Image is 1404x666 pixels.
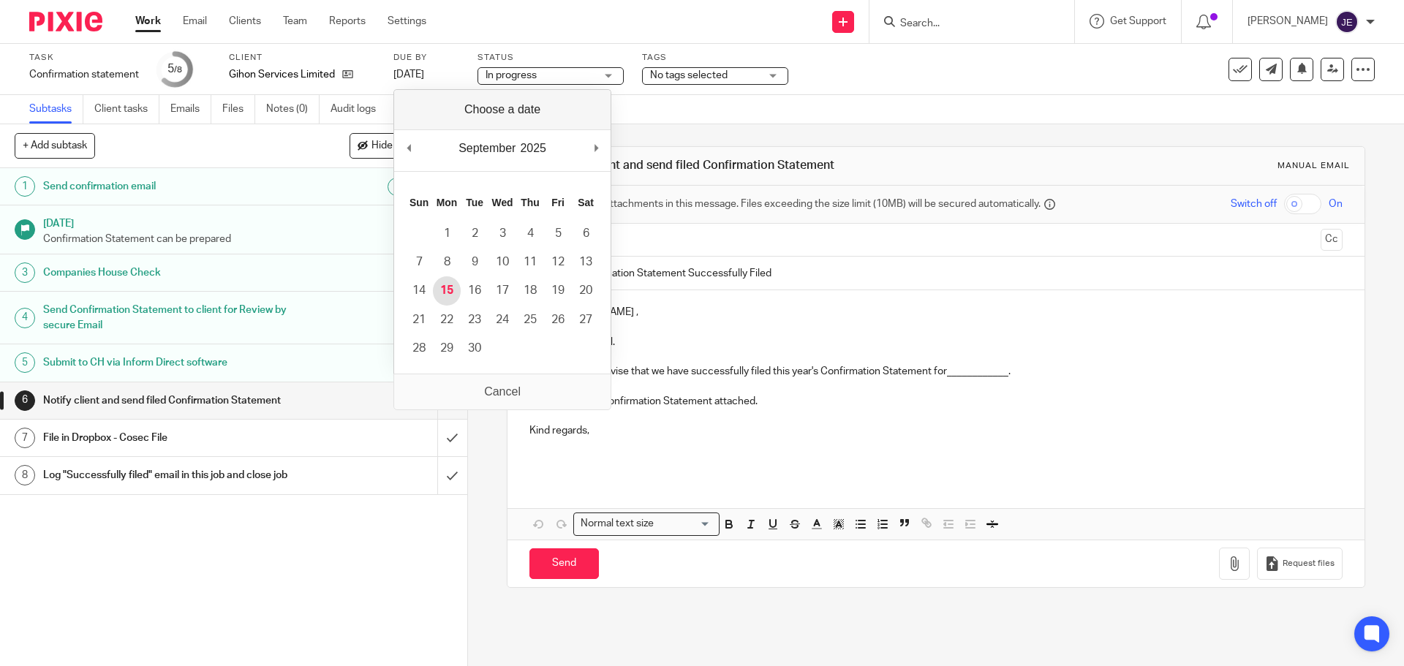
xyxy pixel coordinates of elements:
input: Search for option [658,516,711,531]
button: 6 [572,219,600,248]
div: 5 [167,61,182,77]
p: I hope you are well. [529,319,1342,349]
a: Notes (0) [266,95,320,124]
button: Cc [1321,229,1343,251]
span: Request files [1283,558,1335,569]
button: 18 [516,276,544,305]
div: Manual email [1277,160,1350,172]
div: September [456,137,518,159]
abbr: Tuesday [466,197,483,208]
p: Gihon Services Limited [229,67,335,82]
span: Get Support [1110,16,1166,26]
span: Normal text size [577,516,657,531]
span: No tags selected [650,70,728,80]
button: 28 [405,334,433,363]
abbr: Monday [437,197,457,208]
abbr: Wednesday [492,197,513,208]
button: 3 [488,219,516,248]
label: Due by [393,52,459,64]
p: Confirmation Statement can be prepared [43,232,453,246]
img: Pixie [29,12,102,31]
h1: [DATE] [43,213,453,231]
h1: Send Confirmation Statement to client for Review by secure Email [43,299,296,336]
label: Task [29,52,139,64]
a: Work [135,14,161,29]
a: Settings [388,14,426,29]
button: Next Month [589,137,603,159]
label: Client [229,52,375,64]
button: 14 [405,276,433,305]
a: Audit logs [331,95,387,124]
div: Confirmation statement [29,67,139,82]
a: Team [283,14,307,29]
p: Kind regards, [529,409,1342,439]
button: 20 [572,276,600,305]
button: + Add subtask [15,133,95,158]
button: 21 [405,306,433,334]
button: 7 [405,248,433,276]
button: 13 [572,248,600,276]
div: 3 [15,262,35,283]
button: 27 [572,306,600,334]
abbr: Saturday [578,197,594,208]
div: 1 [15,176,35,197]
div: Auto [388,178,423,196]
a: Files [222,95,255,124]
button: 16 [461,276,488,305]
button: 2 [461,219,488,248]
button: Hide completed [350,133,453,158]
button: 26 [544,306,572,334]
div: 8 [15,465,35,485]
a: Email [183,14,207,29]
span: [DATE] [393,69,424,80]
button: 22 [433,306,461,334]
button: 11 [516,248,544,276]
abbr: Thursday [521,197,539,208]
label: Tags [642,52,788,64]
span: Hide completed [371,140,445,152]
p: [PERSON_NAME] [1248,14,1328,29]
p: Dear [PERSON_NAME] , [529,305,1342,319]
h1: Companies House Check [43,262,296,284]
h1: Log "Successfully filed" email in this job and close job [43,464,296,486]
button: Request files [1257,548,1342,580]
button: 4 [516,219,544,248]
a: Client tasks [94,95,159,124]
img: svg%3E [1335,10,1359,34]
p: Please find this Confirmation Statement attached. [529,379,1342,409]
button: 15 [433,276,461,305]
span: Secure the attachments in this message. Files exceeding the size limit (10MB) will be secured aut... [551,197,1041,211]
input: Search [899,18,1030,31]
h1: Notify client and send filed Confirmation Statement [554,158,967,173]
button: 8 [433,248,461,276]
a: Subtasks [29,95,83,124]
h1: Submit to CH via Inform Direct software [43,352,296,374]
button: 24 [488,306,516,334]
span: In progress [486,70,537,80]
h1: Send confirmation email [43,175,296,197]
button: 17 [488,276,516,305]
abbr: Sunday [409,197,429,208]
label: Status [478,52,624,64]
h1: File in Dropbox - Cosec File [43,427,296,449]
div: 7 [15,428,35,448]
p: I am pleased to advise that we have successfully filed this year's Confirmation Statement for____... [529,349,1342,379]
button: 30 [461,334,488,363]
div: 4 [15,308,35,328]
a: Emails [170,95,211,124]
button: 5 [544,219,572,248]
div: 5 [15,352,35,373]
div: 6 [15,390,35,411]
h1: Notify client and send filed Confirmation Statement [43,390,296,412]
button: 25 [516,306,544,334]
a: Reports [329,14,366,29]
button: 29 [433,334,461,363]
button: 19 [544,276,572,305]
abbr: Friday [551,197,565,208]
small: /8 [174,66,182,74]
div: 2025 [518,137,548,159]
span: Switch off [1231,197,1277,211]
button: 1 [433,219,461,248]
div: Search for option [573,512,720,535]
